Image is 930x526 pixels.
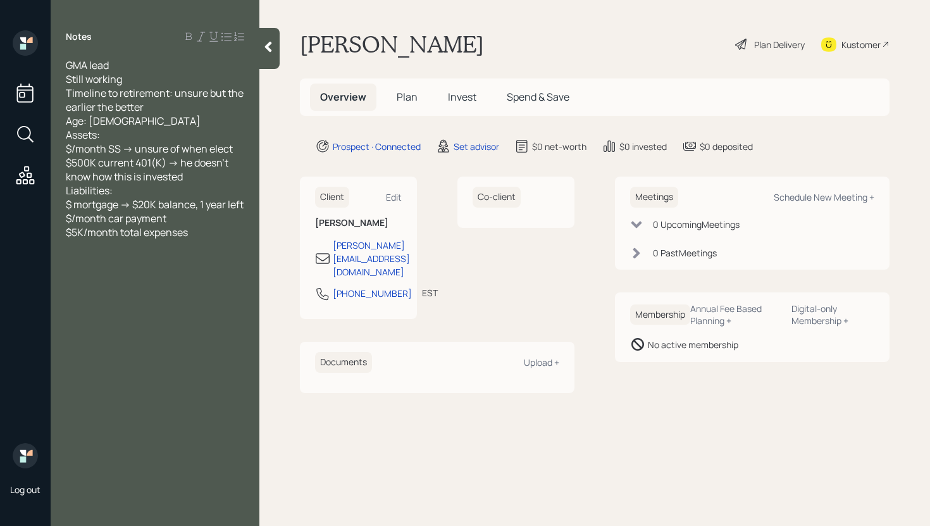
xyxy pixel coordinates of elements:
[66,142,233,156] span: $/month SS -> unsure of when elect
[648,338,738,351] div: No active membership
[690,303,781,327] div: Annual Fee Based Planning +
[66,58,109,72] span: GMA lead
[473,187,521,208] h6: Co-client
[66,184,113,197] span: Liabilities:
[66,86,245,114] span: Timeline to retirement: unsure but the earlier the better
[653,246,717,260] div: 0 Past Meeting s
[630,187,678,208] h6: Meetings
[507,90,569,104] span: Spend & Save
[397,90,418,104] span: Plan
[754,38,805,51] div: Plan Delivery
[66,211,166,225] span: $/month car payment
[66,156,230,184] span: $500K current 401(K) -> he doesn't know how this is invested
[315,218,402,229] h6: [PERSON_NAME]
[532,140,586,153] div: $0 net-worth
[454,140,499,153] div: Set advisor
[700,140,753,153] div: $0 deposited
[315,352,372,373] h6: Documents
[315,187,349,208] h6: Client
[386,191,402,203] div: Edit
[619,140,667,153] div: $0 invested
[333,140,421,153] div: Prospect · Connected
[791,303,874,327] div: Digital-only Membership +
[774,191,874,203] div: Schedule New Meeting +
[630,304,690,325] h6: Membership
[66,30,92,43] label: Notes
[320,90,366,104] span: Overview
[524,356,559,368] div: Upload +
[66,72,122,86] span: Still working
[653,218,740,231] div: 0 Upcoming Meeting s
[66,197,244,211] span: $ mortgage -> $20K balance, 1 year left
[300,30,484,58] h1: [PERSON_NAME]
[66,114,201,128] span: Age: [DEMOGRAPHIC_DATA]
[841,38,881,51] div: Kustomer
[448,90,476,104] span: Invest
[333,287,412,300] div: [PHONE_NUMBER]
[422,286,438,299] div: EST
[10,484,40,496] div: Log out
[13,443,38,468] img: retirable_logo.png
[66,225,188,239] span: $5K/month total expenses
[66,128,100,142] span: Assets:
[333,239,410,279] div: [PERSON_NAME][EMAIL_ADDRESS][DOMAIN_NAME]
